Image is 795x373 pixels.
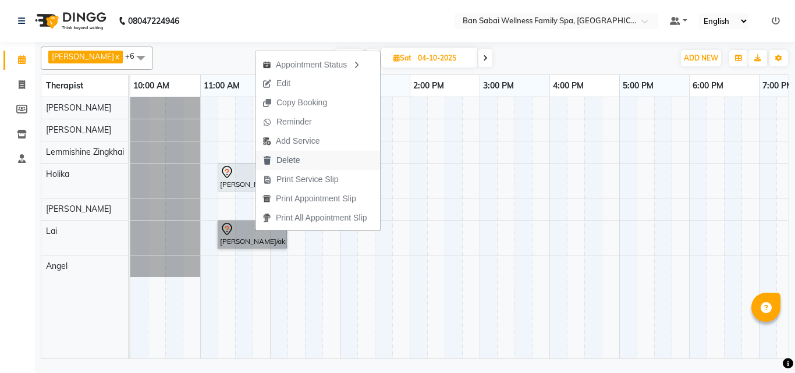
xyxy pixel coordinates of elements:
[46,125,111,135] span: [PERSON_NAME]
[262,61,271,69] img: apt_status.png
[46,204,111,214] span: [PERSON_NAME]
[46,80,83,91] span: Therapist
[255,54,380,74] div: Appointment Status
[262,194,271,203] img: printapt.png
[125,51,143,61] span: +6
[262,137,271,145] img: add-service.png
[414,49,473,67] input: 2025-10-04
[128,5,179,37] b: 08047224946
[550,77,587,94] a: 4:00 PM
[335,49,364,67] span: Today
[30,5,109,37] img: logo
[46,261,68,271] span: Angel
[262,214,271,222] img: printall.png
[201,77,243,94] a: 11:00 AM
[410,77,447,94] a: 2:00 PM
[114,52,119,61] a: x
[620,77,656,94] a: 5:00 PM
[690,77,726,94] a: 6:00 PM
[480,77,517,94] a: 3:00 PM
[46,102,111,113] span: [PERSON_NAME]
[46,147,124,157] span: Lemmishine Zingkhai
[276,135,320,147] span: Add Service
[276,212,367,224] span: Print All Appointment Slip
[276,116,312,128] span: Reminder
[130,77,172,94] a: 10:00 AM
[681,50,721,66] button: ADD NEW
[276,193,356,205] span: Print Appointment Slip
[52,52,114,61] span: [PERSON_NAME]
[46,226,57,236] span: Lai
[276,154,300,166] span: Delete
[276,97,327,109] span: Copy Booking
[276,77,290,90] span: Edit
[219,165,286,190] div: [PERSON_NAME]/akshay Member, 11:15 AM-12:15 PM, Swedish Massage (Medium Pressure)-60min
[684,54,718,62] span: ADD NEW
[391,54,414,62] span: Sat
[46,169,69,179] span: Holika
[276,173,339,186] span: Print Service Slip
